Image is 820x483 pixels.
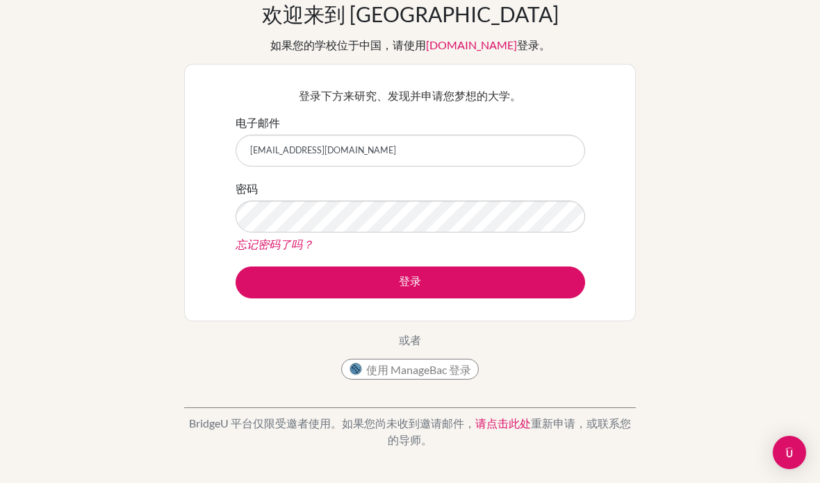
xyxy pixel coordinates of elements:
font: 登录下方来研究、发现并申请您梦想的大学。 [299,89,521,102]
font: 密码 [236,182,258,195]
a: 忘记密码了吗？ [236,237,313,251]
div: 打开 Intercom Messenger [773,436,806,469]
button: 登录 [236,266,585,298]
button: 使用 ManageBac 登录 [341,359,479,380]
font: 欢迎来到 [GEOGRAPHIC_DATA] [262,1,559,26]
font: 登录 [399,274,421,287]
font: 使用 ManageBac 登录 [366,363,471,376]
font: 登录。 [517,38,550,51]
font: 或者 [399,333,421,346]
a: 请点击此处 [475,416,531,430]
font: 如果您的学校位于中国，请使用 [270,38,426,51]
font: 电子邮件 [236,116,280,129]
a: [DOMAIN_NAME] [426,38,517,51]
font: BridgeU 平台仅限受邀者使用。如果您尚未收到邀请邮件， [189,416,475,430]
